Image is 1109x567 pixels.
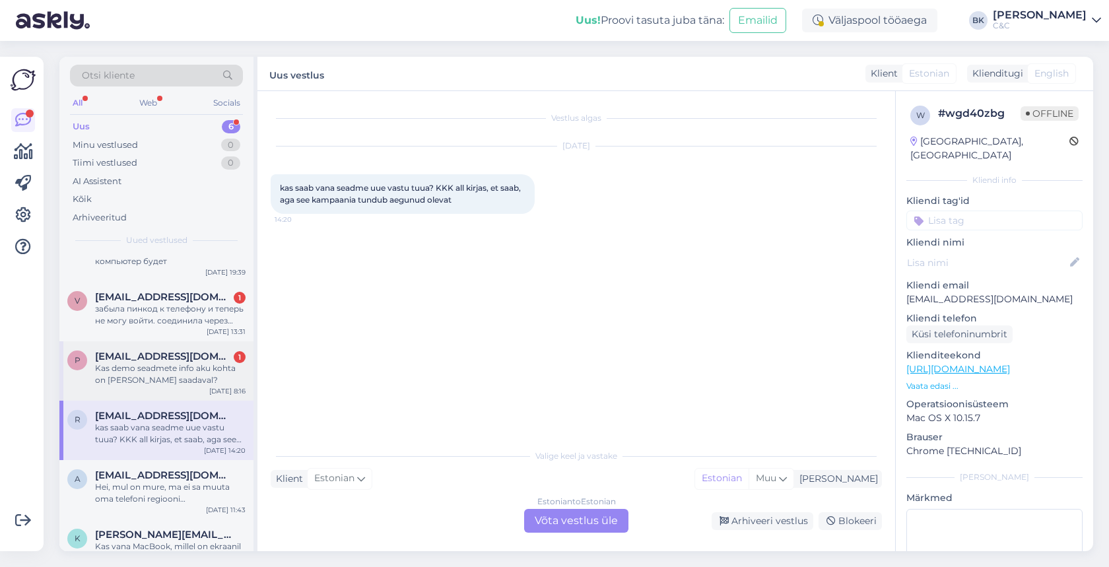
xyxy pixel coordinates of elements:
div: [DATE] [271,140,882,152]
p: Kliendi telefon [906,312,1083,325]
div: BK [969,11,988,30]
p: Mac OS X 10.15.7 [906,411,1083,425]
div: Minu vestlused [73,139,138,152]
div: Tiimi vestlused [73,156,137,170]
input: Lisa tag [906,211,1083,230]
div: Võta vestlus üle [524,509,628,533]
span: Estonian [314,471,354,486]
button: Emailid [729,8,786,33]
div: Estonian [695,469,749,488]
div: [DATE] 8:16 [209,386,246,396]
div: Arhiveeritud [73,211,127,224]
div: kas saab vana seadme uue vastu tuua? KKK all kirjas, et saab, aga see kampaania tundub aegunud ol... [95,422,246,446]
span: Otsi kliente [82,69,135,83]
div: AI Assistent [73,175,121,188]
div: Web [137,94,160,112]
div: # wgd40zbg [938,106,1021,121]
span: kas saab vana seadme uue vastu tuua? KKK all kirjas, et saab, aga see kampaania tundub aegunud ol... [280,183,523,205]
div: Proovi tasuta juba täna: [576,13,724,28]
div: Kas demo seadmete info aku kohta on [PERSON_NAME] saadaval? [95,362,246,386]
span: w [916,110,925,120]
div: [PERSON_NAME] [906,471,1083,483]
p: Märkmed [906,491,1083,505]
p: Operatsioonisüsteem [906,397,1083,411]
span: atsniitov@hotmail.com [95,469,232,481]
div: забыла пинкод к телефону и теперь не могу войти. соединила через кабель ноутбук и телефон и загру... [95,303,246,327]
div: Kas vana MacBook, millel on ekraanil defekt ehk et joon jookseb ekraanil keskelt läbi, on võimali... [95,541,246,564]
p: Kliendi tag'id [906,194,1083,208]
div: 1 [234,292,246,304]
div: All [70,94,85,112]
div: Valige keel ja vastake [271,450,882,462]
div: [DATE] 13:31 [207,327,246,337]
div: 0 [221,139,240,152]
span: Offline [1021,106,1079,121]
span: v [75,296,80,306]
label: Uus vestlus [269,65,324,83]
div: Vestlus algas [271,112,882,124]
div: Küsi telefoninumbrit [906,325,1013,343]
p: [EMAIL_ADDRESS][DOMAIN_NAME] [906,292,1083,306]
span: Estonian [909,67,949,81]
p: Kliendi nimi [906,236,1083,250]
p: Klienditeekond [906,349,1083,362]
div: 0 [221,156,240,170]
div: [GEOGRAPHIC_DATA], [GEOGRAPHIC_DATA] [910,135,1069,162]
span: a [75,474,81,484]
span: Uued vestlused [126,234,187,246]
span: Muu [756,472,776,484]
div: Uus [73,120,90,133]
div: [PERSON_NAME] [993,10,1087,20]
div: Väljaspool tööaega [802,9,937,32]
span: vetslina123rada@gmail.com [95,291,232,303]
a: [PERSON_NAME]C&C [993,10,1101,31]
div: Klienditugi [967,67,1023,81]
span: k [75,533,81,543]
div: Kõik [73,193,92,206]
div: Klient [865,67,898,81]
span: 14:20 [275,215,324,224]
div: Hei, mul on mure, ma ei sa muuta oma telefoni regiooni [GEOGRAPHIC_DATA], ostsin uuele telefoni I... [95,481,246,505]
div: [DATE] 14:20 [204,446,246,455]
span: pallviktoria50@gmail.com [95,350,232,362]
div: Klient [271,472,303,486]
span: r [75,415,81,424]
div: Socials [211,94,243,112]
div: 6 [222,120,240,133]
div: [DATE] 19:39 [205,267,246,277]
input: Lisa nimi [907,255,1067,270]
b: Uus! [576,14,601,26]
p: Chrome [TECHNICAL_ID] [906,444,1083,458]
span: English [1034,67,1069,81]
img: Askly Logo [11,67,36,92]
div: Blokeeri [819,512,882,530]
div: Kliendi info [906,174,1083,186]
div: [DATE] 11:43 [206,505,246,515]
a: [URL][DOMAIN_NAME] [906,363,1010,375]
div: 1 [234,351,246,363]
p: Brauser [906,430,1083,444]
div: [PERSON_NAME] [794,472,878,486]
p: Vaata edasi ... [906,380,1083,392]
div: C&C [993,20,1087,31]
div: И какая примерная цена за этот компьютер будет [95,244,246,267]
span: p [75,355,81,365]
div: Estonian to Estonian [537,496,616,508]
p: Kliendi email [906,279,1083,292]
span: raudkivijulija@gmail.com [95,410,232,422]
div: Arhiveeri vestlus [712,512,813,530]
span: kristi@ecooil.ee [95,529,232,541]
